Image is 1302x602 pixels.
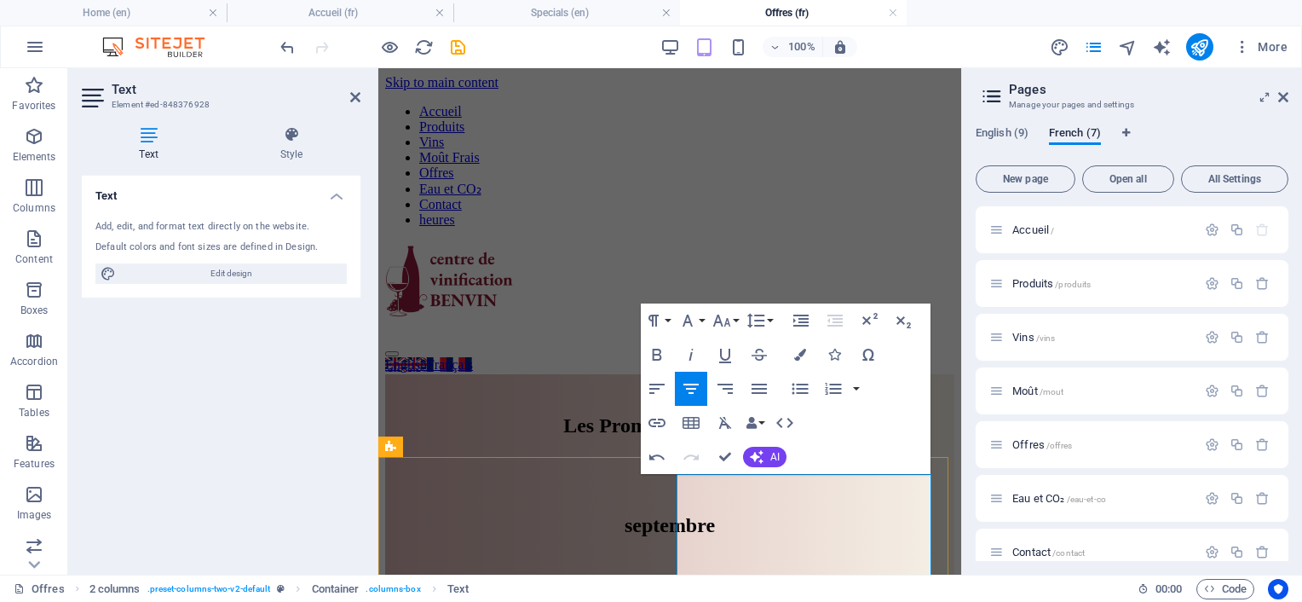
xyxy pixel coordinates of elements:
span: /offres [1046,441,1072,450]
div: Eau et CO₂/eau-et-co [1007,493,1196,504]
h4: Accueil (fr) [227,3,453,22]
span: Click to open page [1012,546,1085,559]
div: Moût/mout [1007,385,1196,397]
div: Remove [1255,437,1270,452]
i: Reload page [414,38,434,57]
span: . columns-box [366,579,420,599]
button: Superscript [853,304,885,338]
button: Special Characters [852,338,884,372]
button: reload [413,37,434,57]
button: AI [743,447,786,467]
span: Click to select. Double-click to edit [312,579,360,599]
div: Contact/contact [1007,547,1196,558]
p: Favorites [12,99,55,113]
div: Duplicate [1230,437,1244,452]
button: save [447,37,468,57]
button: design [1050,37,1070,57]
span: Edit design [121,263,342,284]
button: Clear Formatting [709,406,741,440]
p: Features [14,457,55,471]
div: Duplicate [1230,223,1244,237]
button: Paragraph Format [641,304,673,338]
span: More [1234,38,1288,55]
button: More [1227,33,1294,61]
button: Decrease Indent [819,304,851,338]
button: All Settings [1181,165,1288,193]
button: Ordered List [850,372,863,406]
button: Increase Indent [785,304,817,338]
button: Data Bindings [743,406,767,440]
div: Offres/offres [1007,439,1196,450]
div: Settings [1205,545,1219,559]
span: New page [983,174,1068,184]
h6: Session time [1138,579,1183,599]
i: Undo: Change text (Ctrl+Z) [278,38,297,57]
p: Columns [13,201,55,215]
a: Click to cancel selection. Double-click to open Pages [14,579,65,599]
div: Remove [1255,276,1270,291]
p: Elements [13,150,56,164]
button: Usercentrics [1268,579,1288,599]
h6: 100% [788,37,815,57]
button: New page [976,165,1075,193]
h4: Text [82,176,360,206]
button: Align Left [641,372,673,406]
span: 00 00 [1155,579,1182,599]
h2: Text [112,82,360,97]
span: All Settings [1189,174,1281,184]
h2: Pages [1009,82,1288,97]
button: Icons [818,338,850,372]
button: navigator [1118,37,1138,57]
button: HTML [769,406,801,440]
button: Underline (Ctrl+U) [709,338,741,372]
div: Settings [1205,223,1219,237]
button: Strikethrough [743,338,775,372]
span: . preset-columns-two-v2-default [147,579,271,599]
a: Skip to main content [7,7,120,21]
span: English (9) [976,123,1028,147]
button: Insert Table [675,406,707,440]
span: / [1051,226,1054,235]
span: Offres [1012,438,1072,451]
img: Editor Logo [98,37,226,57]
button: Click here to leave preview mode and continue editing [379,37,400,57]
i: This element is a customizable preset [277,584,285,593]
button: Font Family [675,304,707,338]
div: Default colors and font sizes are defined in Design. [95,240,347,255]
h4: Specials (en) [453,3,680,22]
div: Settings [1205,276,1219,291]
button: Edit design [95,263,347,284]
button: Ordered List [817,372,850,406]
div: Remove [1255,384,1270,398]
span: Code [1204,579,1247,599]
button: undo [277,37,297,57]
span: /eau-et-co [1067,495,1106,504]
span: /produits [1055,280,1091,289]
button: Align Justify [743,372,775,406]
div: Settings [1205,330,1219,344]
span: Click to select. Double-click to edit [447,579,469,599]
button: text_generator [1152,37,1172,57]
span: /mout [1040,387,1064,397]
nav: breadcrumb [89,579,469,599]
span: Click to open page [1012,492,1106,505]
h4: Offres (fr) [680,3,907,22]
div: Duplicate [1230,384,1244,398]
button: Open all [1082,165,1174,193]
span: : [1167,582,1170,595]
span: /contact [1052,548,1085,558]
i: On resize automatically adjust zoom level to fit chosen device. [832,39,848,55]
div: Vins/vins [1007,332,1196,343]
button: Redo (Ctrl+Shift+Z) [675,440,707,474]
p: Content [15,252,53,266]
div: Duplicate [1230,276,1244,291]
h3: Element #ed-848376928 [112,97,326,113]
button: Unordered List [784,372,816,406]
div: Settings [1205,437,1219,452]
button: Undo (Ctrl+Z) [641,440,673,474]
i: Design (Ctrl+Alt+Y) [1050,38,1069,57]
button: pages [1084,37,1104,57]
div: Settings [1205,384,1219,398]
i: AI Writer [1152,38,1172,57]
button: Subscript [887,304,919,338]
